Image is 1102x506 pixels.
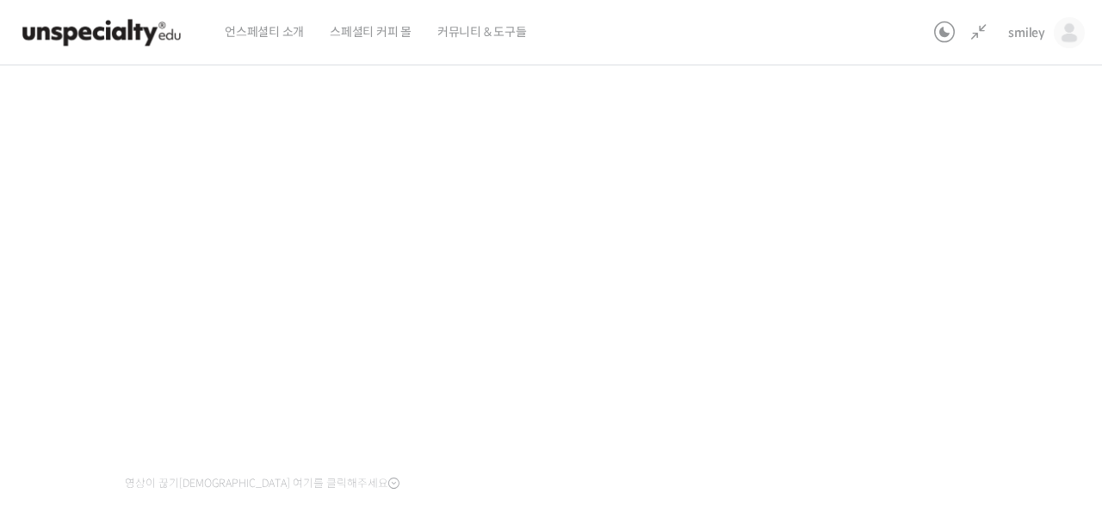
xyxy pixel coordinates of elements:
span: smiley [1008,25,1045,40]
span: 홈 [54,389,65,403]
a: 홈 [5,363,114,406]
span: 영상이 끊기[DEMOGRAPHIC_DATA] 여기를 클릭해주세요 [125,477,399,491]
span: 대화 [158,390,178,404]
a: 설정 [222,363,331,406]
a: 대화 [114,363,222,406]
span: 설정 [266,389,287,403]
